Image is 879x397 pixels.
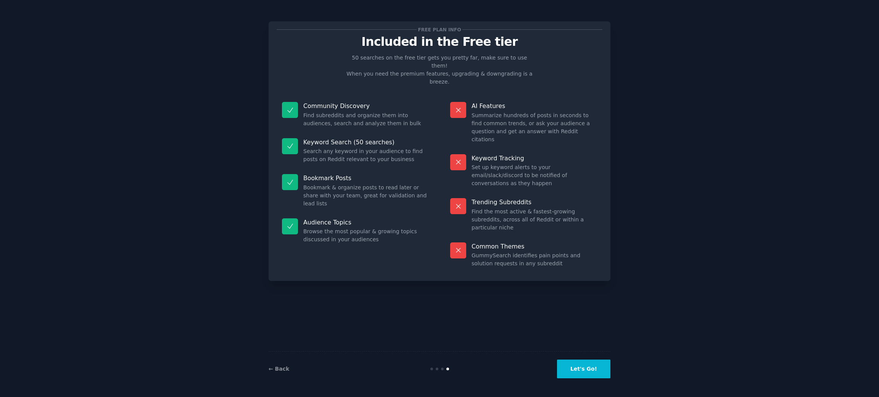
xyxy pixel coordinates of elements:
p: Keyword Search (50 searches) [303,138,429,146]
dd: Set up keyword alerts to your email/slack/discord to be notified of conversations as they happen [472,163,597,187]
dd: Browse the most popular & growing topics discussed in your audiences [303,228,429,244]
p: Common Themes [472,242,597,250]
p: Community Discovery [303,102,429,110]
dd: GummySearch identifies pain points and solution requests in any subreddit [472,252,597,268]
span: Free plan info [417,26,462,34]
dd: Summarize hundreds of posts in seconds to find common trends, or ask your audience a question and... [472,111,597,144]
dd: Find the most active & fastest-growing subreddits, across all of Reddit or within a particular niche [472,208,597,232]
a: ← Back [269,366,289,372]
dd: Search any keyword in your audience to find posts on Reddit relevant to your business [303,147,429,163]
dd: Find subreddits and organize them into audiences, search and analyze them in bulk [303,111,429,127]
p: Audience Topics [303,218,429,226]
p: Trending Subreddits [472,198,597,206]
button: Let's Go! [557,360,610,378]
p: Bookmark Posts [303,174,429,182]
p: 50 searches on the free tier gets you pretty far, make sure to use them! When you need the premiu... [343,54,536,86]
p: Included in the Free tier [277,35,602,48]
p: Keyword Tracking [472,154,597,162]
dd: Bookmark & organize posts to read later or share with your team, great for validation and lead lists [303,184,429,208]
p: AI Features [472,102,597,110]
